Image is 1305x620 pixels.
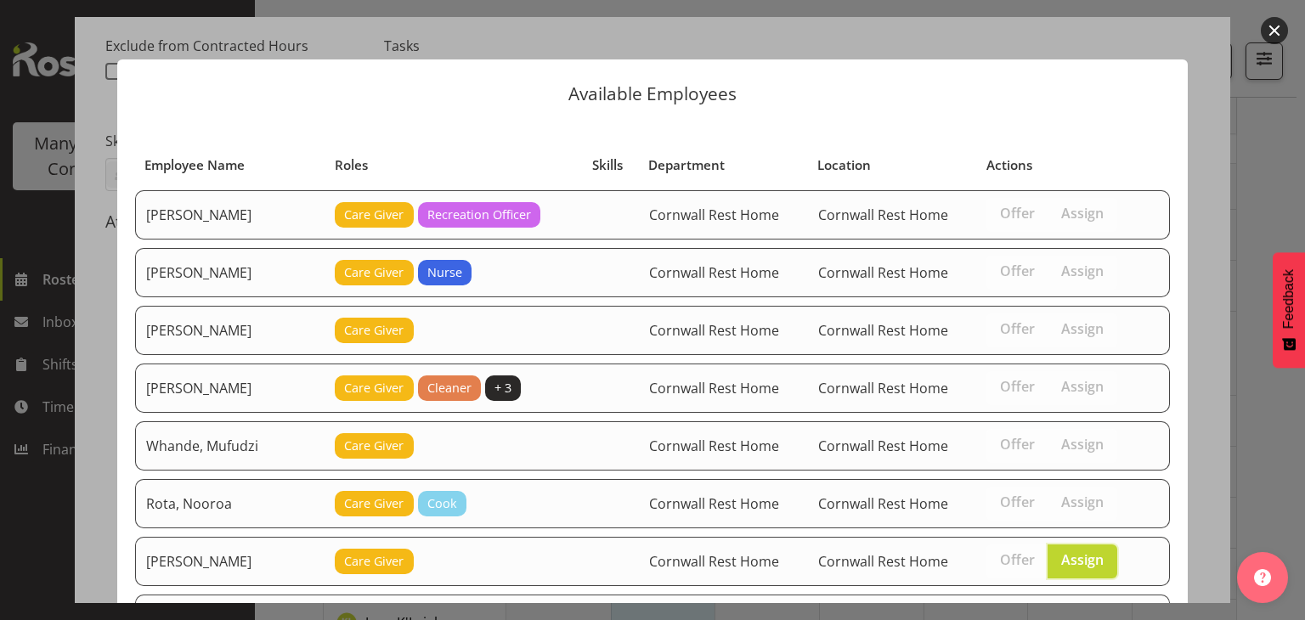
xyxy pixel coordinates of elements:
[1061,551,1104,568] span: Assign
[135,537,325,586] td: [PERSON_NAME]
[1254,569,1271,586] img: help-xxl-2.png
[649,263,779,282] span: Cornwall Rest Home
[818,552,948,571] span: Cornwall Rest Home
[494,379,511,397] span: + 3
[1273,252,1305,368] button: Feedback - Show survey
[818,379,948,397] span: Cornwall Rest Home
[1061,378,1104,395] span: Assign
[135,306,325,355] td: [PERSON_NAME]
[1281,269,1297,329] span: Feedback
[427,494,457,513] span: Cook
[144,155,245,175] span: Employee Name
[648,155,725,175] span: Department
[135,190,325,240] td: [PERSON_NAME]
[1061,205,1104,222] span: Assign
[344,494,404,513] span: Care Giver
[649,321,779,340] span: Cornwall Rest Home
[1000,493,1035,510] span: Offer
[135,421,325,471] td: Whande, Mufudzi
[818,206,948,224] span: Cornwall Rest Home
[649,552,779,571] span: Cornwall Rest Home
[649,379,779,397] span: Cornwall Rest Home
[344,552,404,571] span: Care Giver
[818,437,948,455] span: Cornwall Rest Home
[1061,262,1104,279] span: Assign
[818,494,948,513] span: Cornwall Rest Home
[135,479,325,528] td: Rota, Nooroa
[649,206,779,224] span: Cornwall Rest Home
[1000,205,1035,222] span: Offer
[344,379,404,397] span: Care Giver
[134,85,1171,103] p: Available Employees
[1061,320,1104,337] span: Assign
[592,155,623,175] span: Skills
[818,263,948,282] span: Cornwall Rest Home
[649,494,779,513] span: Cornwall Rest Home
[344,263,404,282] span: Care Giver
[1061,493,1104,510] span: Assign
[135,248,325,297] td: [PERSON_NAME]
[1000,320,1035,337] span: Offer
[1000,378,1035,395] span: Offer
[135,364,325,413] td: [PERSON_NAME]
[817,155,871,175] span: Location
[344,437,404,455] span: Care Giver
[986,155,1032,175] span: Actions
[427,379,472,397] span: Cleaner
[1061,436,1104,453] span: Assign
[1000,262,1035,279] span: Offer
[335,155,368,175] span: Roles
[344,321,404,340] span: Care Giver
[1000,436,1035,453] span: Offer
[344,206,404,224] span: Care Giver
[1000,551,1035,568] span: Offer
[649,437,779,455] span: Cornwall Rest Home
[427,263,462,282] span: Nurse
[818,321,948,340] span: Cornwall Rest Home
[427,206,531,224] span: Recreation Officer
